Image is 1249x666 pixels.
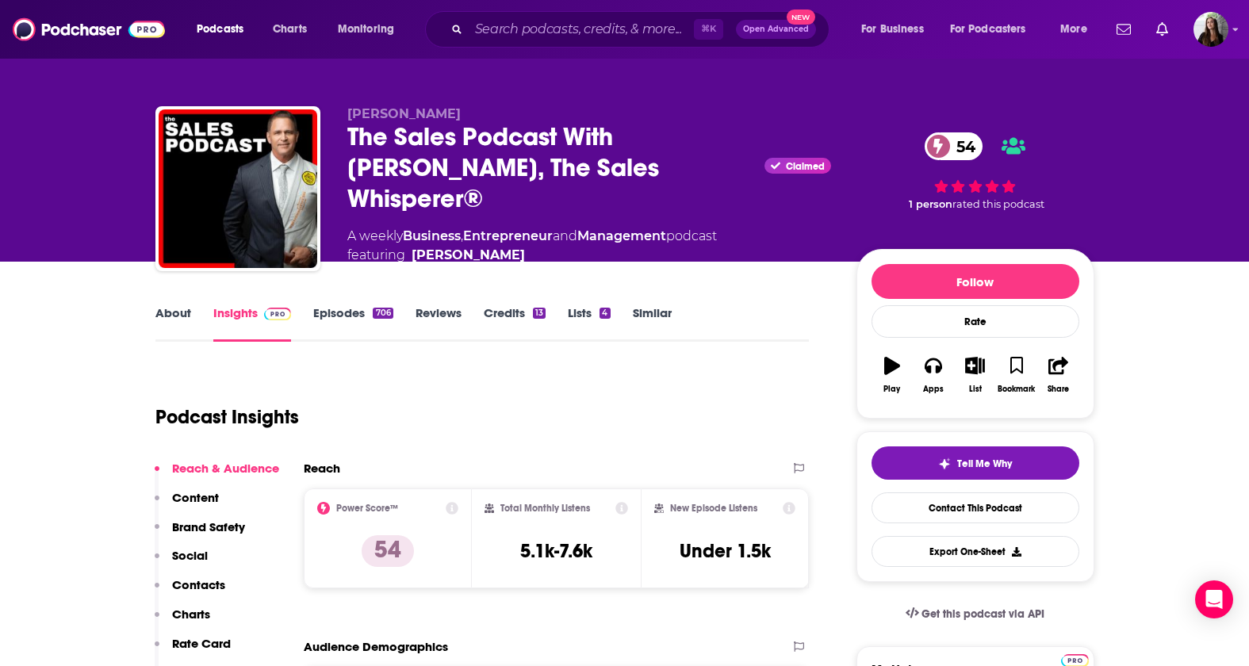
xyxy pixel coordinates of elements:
button: tell me why sparkleTell Me Why [872,446,1079,480]
h2: Total Monthly Listens [500,503,590,514]
a: 54 [925,132,983,160]
span: rated this podcast [952,198,1044,210]
span: and [553,228,577,243]
button: open menu [327,17,415,42]
span: Tell Me Why [957,457,1012,470]
p: Contacts [172,577,225,592]
span: featuring [347,246,717,265]
p: 54 [362,535,414,567]
h2: Audience Demographics [304,639,448,654]
img: tell me why sparkle [938,457,951,470]
button: Apps [913,346,954,404]
button: Brand Safety [155,519,245,549]
button: Rate Card [155,636,231,665]
div: Apps [923,385,944,394]
button: Follow [872,264,1079,299]
button: Share [1037,346,1079,404]
button: open menu [850,17,944,42]
span: 54 [941,132,983,160]
div: Play [883,385,900,394]
div: 4 [600,308,610,319]
p: Charts [172,607,210,622]
span: Open Advanced [743,25,809,33]
div: A weekly podcast [347,227,717,265]
p: Content [172,490,219,505]
a: Reviews [416,305,462,342]
span: More [1060,18,1087,40]
a: Wes Schaeffer [412,246,525,265]
h2: Power Score™ [336,503,398,514]
img: Podchaser - Follow, Share and Rate Podcasts [13,14,165,44]
button: Export One-Sheet [872,536,1079,567]
span: For Podcasters [950,18,1026,40]
p: Brand Safety [172,519,245,534]
span: ⌘ K [694,19,723,40]
a: Show notifications dropdown [1150,16,1174,43]
button: open menu [1049,17,1107,42]
h3: 5.1k-7.6k [520,539,592,563]
button: open menu [186,17,264,42]
button: Reach & Audience [155,461,279,490]
a: Similar [633,305,672,342]
p: Rate Card [172,636,231,651]
a: Episodes706 [313,305,393,342]
a: Lists4 [568,305,610,342]
span: Claimed [786,163,825,170]
a: Charts [262,17,316,42]
img: The Sales Podcast With Wes Schaeffer, The Sales Whisperer® [159,109,317,268]
span: [PERSON_NAME] [347,106,461,121]
span: Get this podcast via API [921,607,1044,621]
a: About [155,305,191,342]
span: Logged in as bnmartinn [1193,12,1228,47]
div: List [969,385,982,394]
span: Podcasts [197,18,243,40]
div: Share [1048,385,1069,394]
a: Business [403,228,461,243]
div: Bookmark [998,385,1035,394]
div: Rate [872,305,1079,338]
input: Search podcasts, credits, & more... [469,17,694,42]
button: Content [155,490,219,519]
button: Contacts [155,577,225,607]
button: List [954,346,995,404]
button: Play [872,346,913,404]
div: 54 1 personrated this podcast [856,106,1094,236]
button: Bookmark [996,346,1037,404]
p: Reach & Audience [172,461,279,476]
a: Get this podcast via API [893,595,1058,633]
span: 1 person [909,198,952,210]
img: User Profile [1193,12,1228,47]
span: Monitoring [338,18,394,40]
h2: New Episode Listens [670,503,757,514]
p: Social [172,548,208,563]
button: open menu [940,17,1049,42]
h1: Podcast Insights [155,405,299,429]
a: InsightsPodchaser Pro [213,305,292,342]
a: Entrepreneur [463,228,553,243]
a: Credits13 [484,305,546,342]
div: 706 [373,308,393,319]
span: Charts [273,18,307,40]
div: Open Intercom Messenger [1195,580,1233,618]
span: , [461,228,463,243]
a: Management [577,228,666,243]
div: 13 [533,308,546,319]
span: New [787,10,815,25]
button: Show profile menu [1193,12,1228,47]
h3: Under 1.5k [680,539,771,563]
div: Search podcasts, credits, & more... [440,11,845,48]
button: Social [155,548,208,577]
span: For Business [861,18,924,40]
button: Open AdvancedNew [736,20,816,39]
button: Charts [155,607,210,636]
img: Podchaser Pro [264,308,292,320]
a: Show notifications dropdown [1110,16,1137,43]
a: Contact This Podcast [872,492,1079,523]
h2: Reach [304,461,340,476]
